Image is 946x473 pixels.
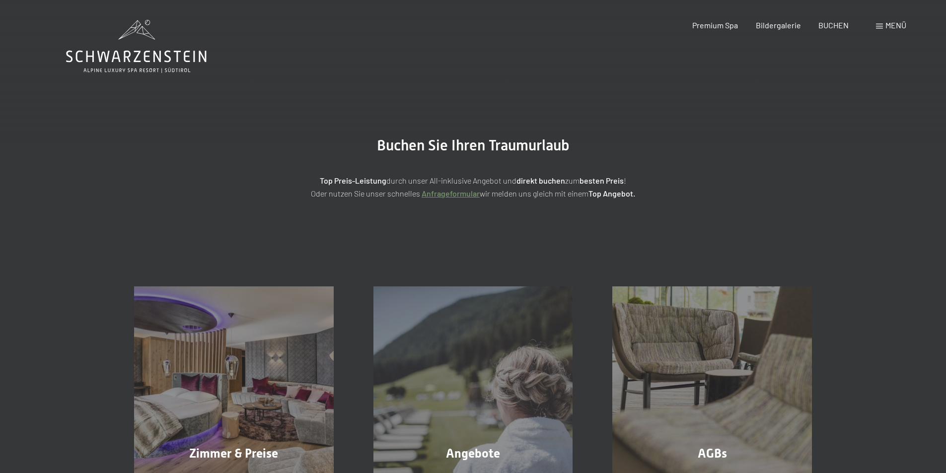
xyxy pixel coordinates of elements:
[225,174,722,200] p: durch unser All-inklusive Angebot und zum ! Oder nutzen Sie unser schnelles wir melden uns gleich...
[756,20,801,30] a: Bildergalerie
[189,446,278,461] span: Zimmer & Preise
[580,176,624,185] strong: besten Preis
[377,136,570,154] span: Buchen Sie Ihren Traumurlaub
[698,446,727,461] span: AGBs
[692,20,738,30] a: Premium Spa
[588,189,635,198] strong: Top Angebot.
[516,176,565,185] strong: direkt buchen
[320,176,386,185] strong: Top Preis-Leistung
[422,189,480,198] a: Anfrageformular
[885,20,906,30] span: Menü
[446,446,500,461] span: Angebote
[818,20,849,30] a: BUCHEN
